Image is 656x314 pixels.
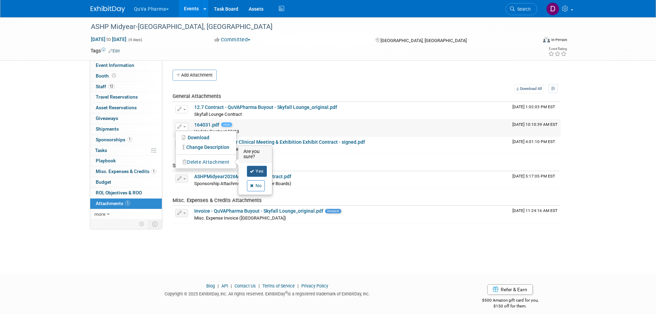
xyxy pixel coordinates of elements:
a: Sponsorships1 [90,135,162,145]
span: Booth [96,73,117,79]
a: Invoice - QuVAPharma Buyout - Skyfall Lounge_original.pdf [194,208,323,214]
td: Tags [91,47,120,54]
span: Budget [96,179,111,185]
a: Staff12 [90,82,162,92]
a: 164031.pdf [194,122,219,128]
span: [DATE] [DATE] [91,36,127,42]
a: Shipments [90,124,162,134]
span: Search [515,7,531,12]
span: General Attachments [173,93,221,99]
img: Format-Inperson.png [543,37,550,42]
a: Privacy Policy [301,283,328,288]
span: Misc. Expenses & Credits Attachments [173,197,262,203]
span: Sponsorships [96,137,132,142]
span: Staff [96,84,115,89]
a: ASHPMidyear2026MeterboardsContract.pdf [194,174,291,179]
a: Asset Reservations [90,103,162,113]
a: Tasks [90,145,162,156]
a: Travel Reservations [90,92,162,102]
a: Contact Us [235,283,256,288]
a: Budget [90,177,162,188]
span: Attachments [96,201,130,206]
span: Sponsorship Attachments [173,162,232,169]
span: | [296,283,300,288]
button: Committed [212,36,253,43]
a: Yes [247,166,267,177]
span: 5 [125,201,130,206]
a: Blog [206,283,215,288]
td: Upload Timestamp [510,137,561,154]
a: Attachments5 [90,199,162,209]
td: Upload Timestamp [510,206,561,223]
span: (4 days) [128,38,142,42]
a: Download [176,133,236,142]
div: Event Rating [548,47,567,51]
span: | [229,283,233,288]
span: to [105,37,112,42]
a: more [90,209,162,220]
span: Giveaways [96,115,118,121]
img: ExhibitDay [91,6,125,13]
span: | [257,283,261,288]
span: Tasks [95,148,107,153]
div: ASHP Midyear-[GEOGRAPHIC_DATA], [GEOGRAPHIC_DATA] [88,21,527,33]
div: Event Format [497,36,568,46]
a: 12.7 Contract - QuVAPharma Buyout - Skyfall Lounge_original.pdf [194,104,337,110]
a: Refer & Earn [487,284,533,295]
td: Upload Timestamp [510,120,561,137]
a: 2025 ASHP Midyear Clinical Meeting & Exhibition Exhibit Contract - signed.pdf [194,139,365,145]
span: Upload Timestamp [512,122,558,127]
a: Terms of Service [262,283,295,288]
span: | [216,283,220,288]
td: Upload Timestamp [510,102,561,119]
td: Upload Timestamp [510,171,561,189]
a: Change Description [176,142,236,152]
a: Playbook [90,156,162,166]
span: Asset Reservations [96,105,137,110]
span: new [221,122,232,127]
span: Upload Timestamp [512,104,555,109]
span: Upload Timestamp [512,139,555,144]
td: Personalize Event Tab Strip [136,220,148,229]
span: Upload Timestamp [512,174,555,179]
span: 1 [151,169,156,174]
span: Skyfall Lounge Contract [194,112,242,117]
span: Playbook [96,158,116,163]
span: Invoice [325,209,341,213]
a: Event Information [90,60,162,71]
span: Misc. Expenses & Credits [96,169,156,174]
span: Travel Reservations [96,94,138,100]
span: Sponsorship Attachment (Set of 3 Meter Boards) [194,181,291,186]
a: Giveaways [90,113,162,124]
span: Shipments [96,126,119,132]
a: Download All [514,84,544,93]
sup: ® [285,291,288,294]
div: Copyright © 2025 ExhibitDay, Inc. All rights reserved. ExhibitDay is a registered trademark of Ex... [91,289,445,297]
a: Booth [90,71,162,81]
button: Add Attachment [173,70,217,81]
div: $500 Amazon gift card for you, [455,293,566,309]
a: ROI, Objectives & ROO [90,188,162,198]
span: Event Information [96,62,134,68]
span: 12 [108,84,115,89]
span: Booth not reserved yet [111,73,117,78]
a: Edit [108,49,120,53]
a: API [221,283,228,288]
span: more [94,211,105,217]
td: Toggle Event Tabs [148,220,162,229]
img: Danielle Mitchell [546,2,559,16]
span: Update Contract 10/13 [194,129,239,134]
span: 1 [127,137,132,142]
span: [GEOGRAPHIC_DATA], [GEOGRAPHIC_DATA] [381,38,467,43]
div: In-Person [551,37,567,42]
a: Misc. Expenses & Credits1 [90,166,162,177]
span: Upload Timestamp [512,208,558,213]
span: Misc. Expense Invoice ([GEOGRAPHIC_DATA]) [194,215,286,221]
a: No [247,180,265,191]
button: Delete Attachment [179,158,233,167]
span: ROI, Objectives & ROO [96,190,142,195]
div: $150 off for them. [455,303,566,309]
h3: Are you sure? [239,146,272,163]
a: Search [506,3,537,15]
